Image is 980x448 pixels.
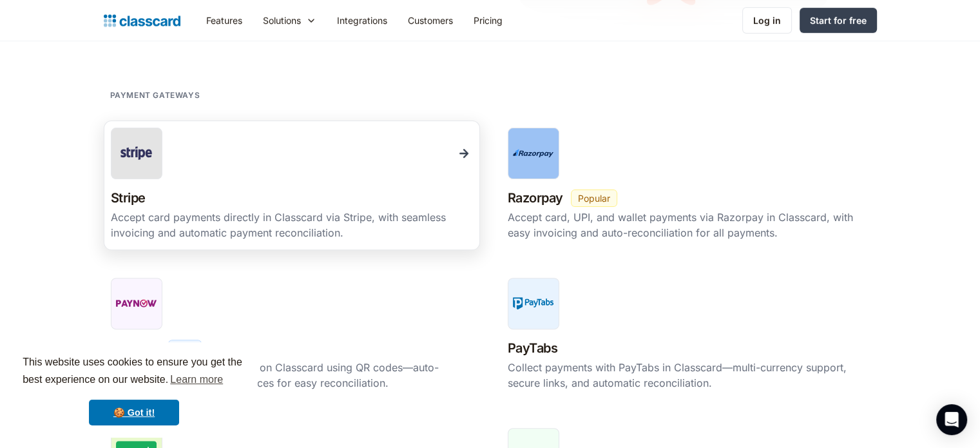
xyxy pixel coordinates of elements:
div: Solutions [263,14,301,27]
a: Log in [742,7,792,34]
div: Popular [578,191,610,205]
div: Collect payments with PayTabs in Classcard—multi-currency support, secure links, and automatic re... [508,360,870,391]
div: Open Intercom Messenger [936,404,967,435]
img: PayNow [116,295,157,311]
div: Log in [753,14,781,27]
a: Pricing [463,6,513,35]
h3: PayTabs [508,337,558,360]
div: Accept card payments directly in Classcard via Stripe, with seamless invoicing and automatic paym... [111,209,473,240]
img: Razorpay [513,149,554,158]
div: Start for free [810,14,867,27]
a: RazorpayRazorpayPopularAccept card, UPI, and wallet payments via Razorpay in Classcard, with easy... [501,121,877,250]
span: This website uses cookies to ensure you get the best experience on our website. [23,355,245,389]
a: home [104,12,180,30]
a: StripeStripeAccept card payments directly in Classcard via Stripe, with seamless invoicing and au... [104,121,480,250]
a: Customers [398,6,463,35]
a: PayTabsPayTabsCollect payments with PayTabs in Classcard—multi-currency support, secure links, an... [501,271,877,400]
div: Collect payments via PayNow on Classcard using QR codes—auto-matched to students and invoices for... [111,360,473,391]
div: Accept card, UPI, and wallet payments via Razorpay in Classcard, with easy invoicing and auto-rec... [508,209,870,240]
a: Integrations [327,6,398,35]
div: New [175,342,195,355]
a: Features [196,6,253,35]
div: cookieconsent [10,342,258,438]
h3: Stripe [111,187,146,209]
h3: PayNow [111,337,160,360]
img: PayTabs [513,297,554,309]
h3: Razorpay [508,187,563,209]
h2: Payment gateways [110,89,200,101]
img: Stripe [116,143,157,162]
a: learn more about cookies [168,370,225,389]
a: PayNowPayNowNewCollect payments via PayNow on Classcard using QR codes—auto-matched to students a... [104,271,480,400]
div: Solutions [253,6,327,35]
a: Start for free [800,8,877,33]
a: dismiss cookie message [89,400,179,425]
